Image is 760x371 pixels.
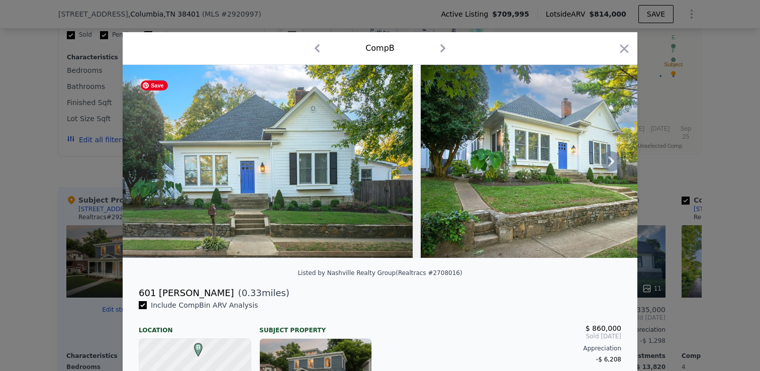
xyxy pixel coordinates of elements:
span: 0.33 [242,288,262,298]
div: Comp B [365,42,395,54]
div: Location [139,318,251,334]
span: Include Comp B in ARV Analysis [147,301,262,309]
div: B [192,343,198,349]
div: 601 [PERSON_NAME] [139,286,234,300]
span: B [192,343,205,352]
span: Save [141,80,168,90]
span: $ 860,000 [586,324,621,332]
span: Sold [DATE] [388,332,621,340]
img: Property Img [421,65,711,258]
div: Listed by Nashville Realty Group (Realtracs #2708016) [298,269,462,276]
img: Property Img [123,65,413,258]
div: Subject Property [259,318,372,334]
span: ( miles) [234,286,290,300]
span: -$ 6,208 [596,356,621,363]
div: Appreciation [388,344,621,352]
